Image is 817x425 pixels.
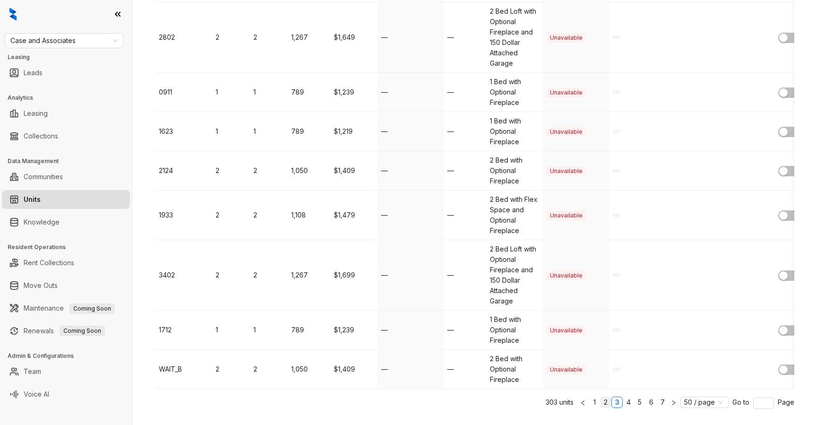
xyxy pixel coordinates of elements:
[443,311,486,350] td: —
[490,78,521,106] span: 1 Bed with Optional Fireplace
[443,2,486,73] td: —
[60,326,105,336] span: Coming Soon
[668,397,679,408] li: Next Page
[330,240,377,311] td: $1,699
[24,167,63,186] a: Communities
[287,151,330,191] td: 1,050
[2,253,130,272] li: Rent Collections
[377,191,443,240] td: —
[330,191,377,240] td: $1,479
[10,34,118,48] span: Case and Associates
[287,112,330,151] td: 789
[490,245,536,305] span: 2 Bed Loft with Optional Fireplace and 150 Dollar Attached Garage
[2,190,130,209] li: Units
[377,2,443,73] td: —
[611,397,623,408] li: 3
[250,112,287,151] td: 1
[212,112,250,151] td: 1
[577,397,589,408] button: left
[330,350,377,389] td: $1,409
[24,213,60,232] a: Knowledge
[155,73,212,112] td: 0911
[443,151,486,191] td: —
[287,2,330,73] td: 1,267
[24,63,43,82] a: Leads
[155,350,212,389] td: WAIT_B
[287,311,330,350] td: 789
[623,397,634,408] li: 4
[212,151,250,191] td: 2
[155,240,212,311] td: 3402
[2,63,130,82] li: Leads
[680,397,729,408] div: Page Size
[330,151,377,191] td: $1,409
[490,7,536,67] span: 2 Bed Loft with Optional Fireplace and 150 Dollar Attached Garage
[212,191,250,240] td: 2
[287,240,330,311] td: 1,267
[490,315,521,344] span: 1 Bed with Optional Fireplace
[2,385,130,404] li: Voice AI
[547,127,586,137] span: Unavailable
[24,127,58,146] a: Collections
[671,400,677,406] span: right
[70,304,115,314] span: Coming Soon
[600,397,611,408] li: 2
[2,167,130,186] li: Communities
[250,311,287,350] td: 1
[547,211,586,220] span: Unavailable
[8,53,132,61] h3: Leasing
[547,88,586,97] span: Unavailable
[2,362,130,381] li: Team
[8,157,132,165] h3: Data Management
[24,190,41,209] a: Units
[155,151,212,191] td: 2124
[547,326,586,335] span: Unavailable
[330,112,377,151] td: $1,219
[580,400,586,406] span: left
[377,311,443,350] td: —
[250,2,287,73] td: 2
[589,397,600,408] a: 1
[2,299,130,318] li: Maintenance
[2,321,130,340] li: Renewals
[623,397,634,408] a: 4
[24,276,58,295] a: Move Outs
[250,151,287,191] td: 2
[155,311,212,350] td: 1712
[547,365,586,374] span: Unavailable
[24,253,74,272] a: Rent Collections
[645,397,657,408] li: 6
[155,2,212,73] td: 2802
[212,311,250,350] td: 1
[490,195,538,234] span: 2 Bed with Flex Space and Optional Fireplace
[546,397,574,408] li: 303 units
[155,112,212,151] td: 1623
[24,321,105,340] a: RenewalsComing Soon
[490,117,521,146] span: 1 Bed with Optional Fireplace
[612,397,622,408] a: 3
[330,311,377,350] td: $1,239
[684,397,725,408] span: 50 / page
[287,350,330,389] td: 1,050
[2,127,130,146] li: Collections
[646,397,656,408] a: 6
[2,213,130,232] li: Knowledge
[377,151,443,191] td: —
[155,191,212,240] td: 1933
[490,355,522,383] span: 2 Bed with Optional Fireplace
[24,104,48,123] a: Leasing
[443,191,486,240] td: —
[657,397,668,408] a: 7
[250,350,287,389] td: 2
[377,112,443,151] td: —
[212,2,250,73] td: 2
[9,8,17,21] img: logo
[2,104,130,123] li: Leasing
[547,33,586,43] span: Unavailable
[212,73,250,112] td: 1
[250,73,287,112] td: 1
[8,243,132,252] h3: Resident Operations
[2,276,130,295] li: Move Outs
[443,112,486,151] td: —
[634,397,645,408] a: 5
